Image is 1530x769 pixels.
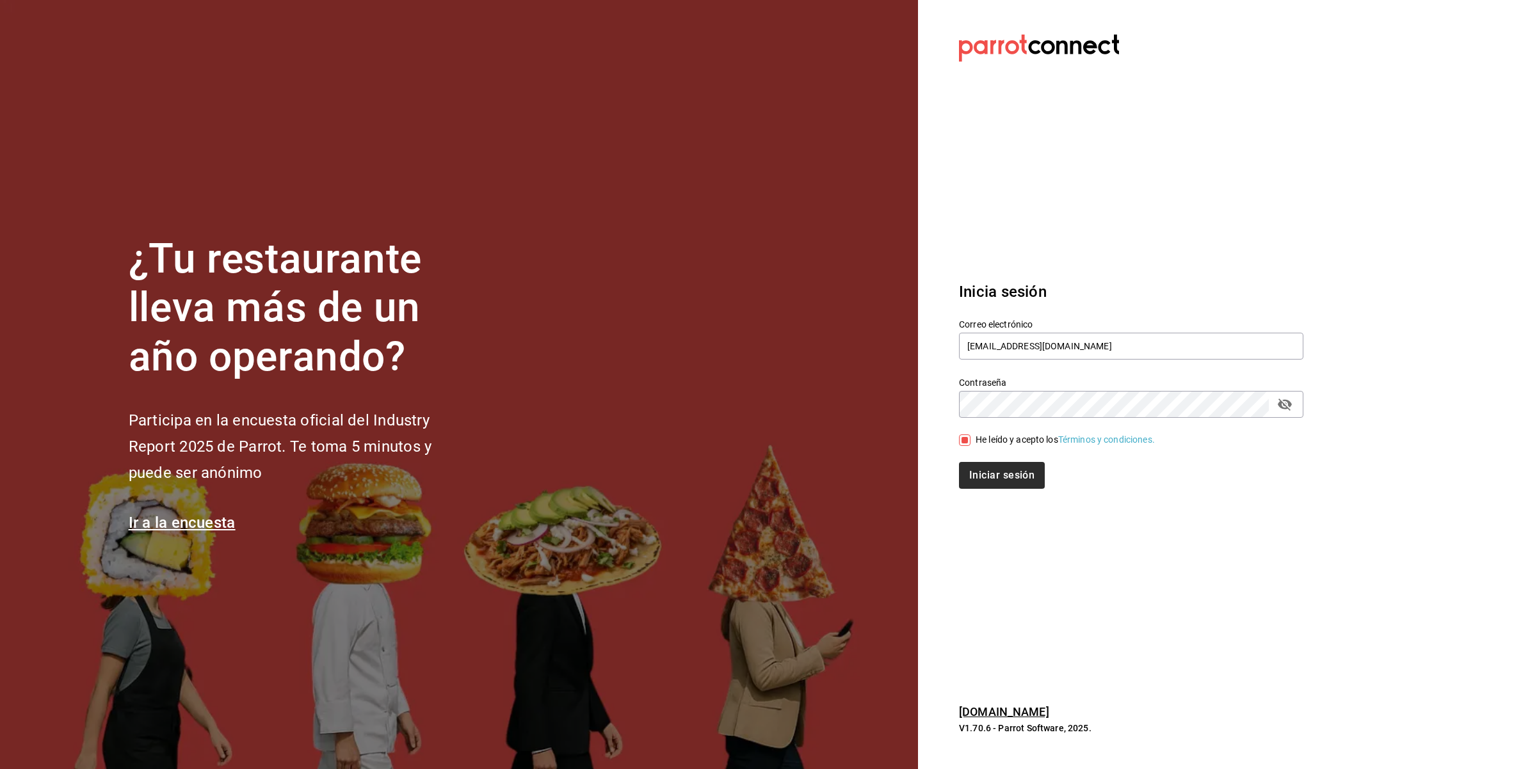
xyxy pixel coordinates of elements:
[959,280,1303,303] h3: Inicia sesión
[129,408,474,486] h2: Participa en la encuesta oficial del Industry Report 2025 de Parrot. Te toma 5 minutos y puede se...
[1274,393,1296,415] button: passwordField
[129,514,236,532] a: Ir a la encuesta
[959,377,1303,386] label: Contraseña
[959,462,1045,489] button: Iniciar sesión
[976,433,1155,447] div: He leído y acepto los
[129,235,474,382] h1: ¿Tu restaurante lleva más de un año operando?
[959,722,1303,734] p: V1.70.6 - Parrot Software, 2025.
[959,705,1049,718] a: [DOMAIN_NAME]
[959,333,1303,360] input: Ingresa tu correo electrónico
[959,319,1303,328] label: Correo electrónico
[1058,434,1155,445] a: Términos y condiciones.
